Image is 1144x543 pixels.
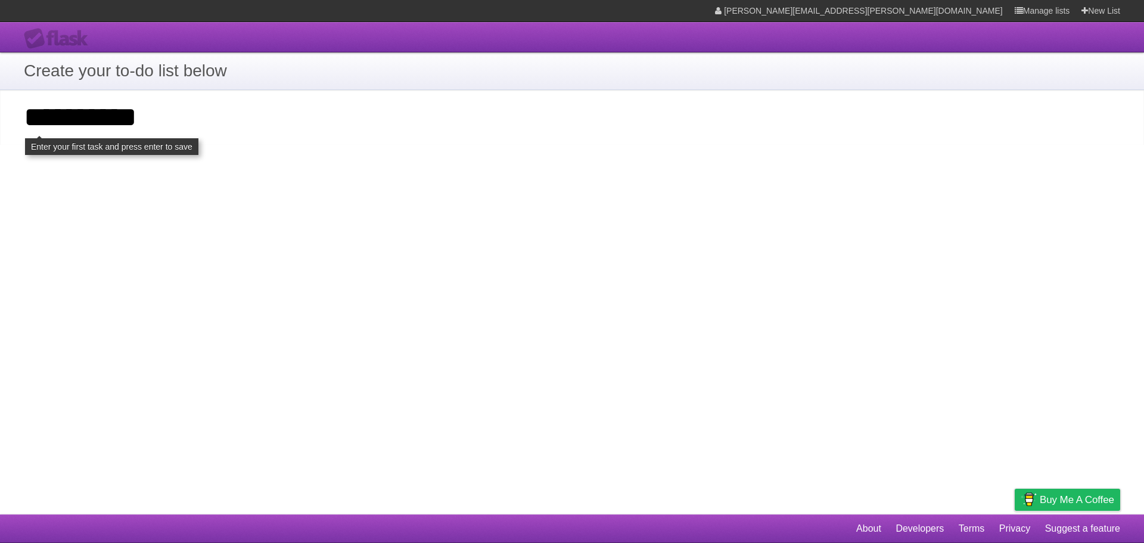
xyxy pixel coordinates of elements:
a: Developers [896,517,944,540]
a: Buy me a coffee [1015,489,1120,511]
img: Buy me a coffee [1021,489,1037,510]
a: Terms [959,517,985,540]
a: About [856,517,881,540]
a: Suggest a feature [1045,517,1120,540]
h1: Create your to-do list below [24,58,1120,83]
a: Privacy [999,517,1030,540]
div: Flask [24,28,95,49]
span: Buy me a coffee [1040,489,1114,510]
